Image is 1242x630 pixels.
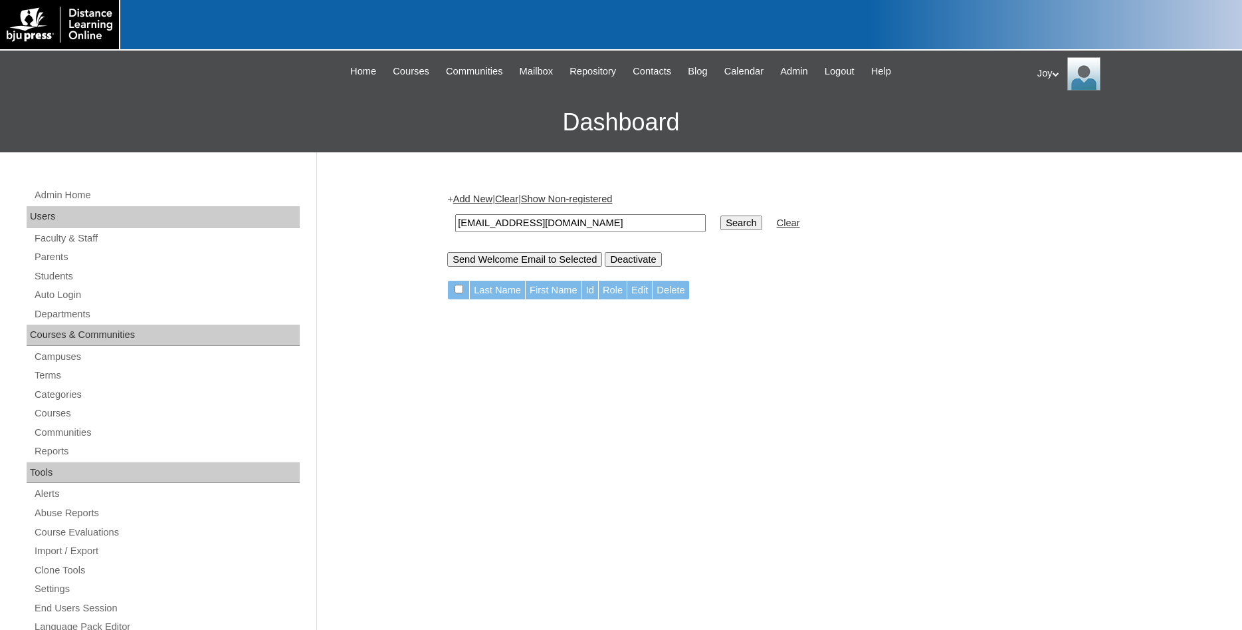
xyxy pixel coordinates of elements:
img: Joy Dantz [1067,57,1100,90]
span: Mailbox [520,64,554,79]
span: Contacts [633,64,671,79]
td: Edit [627,281,652,300]
a: Import / Export [33,543,300,559]
a: Clear [777,218,800,228]
a: Communities [439,64,510,79]
span: Help [871,64,891,79]
a: Alerts [33,486,300,502]
a: Parents [33,249,300,265]
a: Categories [33,387,300,403]
input: Deactivate [605,252,661,267]
a: Clear [495,194,518,204]
a: Blog [681,64,714,79]
a: Faculty & Staff [33,230,300,247]
a: End Users Session [33,600,300,617]
img: logo-white.png [7,7,112,43]
a: Auto Login [33,287,300,303]
a: Terms [33,367,300,384]
a: Course Evaluations [33,524,300,541]
span: Admin [780,64,808,79]
a: Help [865,64,898,79]
a: Show Non-registered [521,194,613,204]
a: Repository [563,64,623,79]
div: Users [27,206,300,228]
a: Contacts [626,64,678,79]
span: Repository [569,64,616,79]
input: Send Welcome Email to Selected [447,252,602,267]
div: Joy [1037,57,1229,90]
a: Abuse Reports [33,505,300,522]
a: Communities [33,424,300,441]
td: Last Name [470,281,525,300]
td: Delete [653,281,688,300]
a: Students [33,268,300,285]
a: Settings [33,581,300,597]
a: Add New [453,194,492,204]
h3: Dashboard [7,92,1235,152]
input: Search [455,214,706,232]
a: Home [344,64,383,79]
a: Mailbox [513,64,560,79]
span: Logout [825,64,855,79]
td: First Name [526,281,581,300]
div: + | | [447,192,1105,266]
span: Communities [446,64,503,79]
a: Courses [33,405,300,422]
span: Calendar [724,64,764,79]
div: Tools [27,462,300,484]
span: Courses [393,64,429,79]
td: Role [599,281,627,300]
a: Reports [33,443,300,460]
a: Logout [818,64,861,79]
div: Courses & Communities [27,325,300,346]
a: Clone Tools [33,562,300,579]
td: Id [582,281,598,300]
a: Courses [386,64,436,79]
a: Campuses [33,349,300,365]
span: Blog [688,64,707,79]
a: Departments [33,306,300,323]
a: Admin Home [33,187,300,204]
a: Admin [774,64,815,79]
span: Home [350,64,376,79]
a: Calendar [718,64,770,79]
input: Search [720,216,762,230]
